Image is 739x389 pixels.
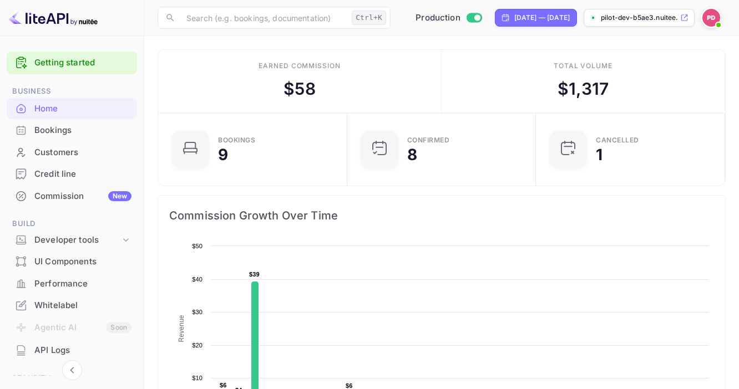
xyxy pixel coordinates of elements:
div: CANCELLED [596,137,639,144]
div: Switch to Sandbox mode [411,12,486,24]
div: Performance [7,273,137,295]
div: 1 [596,147,603,162]
div: 8 [407,147,417,162]
span: Business [7,85,137,98]
div: API Logs [34,344,131,357]
div: Bookings [34,124,131,137]
div: Getting started [7,52,137,74]
img: LiteAPI logo [9,9,98,27]
div: 9 [218,147,228,162]
div: UI Components [34,255,131,268]
div: Customers [7,142,137,163]
p: pilot-dev-b5ae3.nuitee... [601,13,678,23]
div: Developer tools [34,234,120,247]
div: Credit line [7,163,137,185]
span: Security [7,372,137,385]
a: Home [7,98,137,119]
div: [DATE] — [DATE] [514,13,570,23]
div: Bookings [218,137,255,144]
div: Customers [34,146,131,159]
a: Bookings [7,120,137,140]
text: $6 [346,382,353,389]
div: $ 58 [284,76,315,101]
a: Performance [7,273,137,294]
div: CommissionNew [7,186,137,207]
div: UI Components [7,251,137,273]
a: API Logs [7,340,137,360]
div: Developer tools [7,231,137,250]
div: Performance [34,278,131,290]
span: Commission Growth Over Time [169,207,714,224]
div: Whitelabel [7,295,137,316]
button: Collapse navigation [62,360,82,380]
div: Home [34,103,131,115]
div: Total volume [554,61,613,71]
div: Ctrl+K [352,11,386,25]
a: CommissionNew [7,186,137,206]
div: Bookings [7,120,137,141]
a: UI Components [7,251,137,272]
input: Search (e.g. bookings, documentation) [180,7,347,29]
div: New [108,191,131,201]
div: Commission [34,190,131,203]
img: Pilot Dev [702,9,720,27]
a: Customers [7,142,137,162]
div: $ 1,317 [558,76,609,101]
text: $30 [192,309,203,315]
span: Production [416,12,460,24]
a: Whitelabel [7,295,137,315]
div: Whitelabel [34,299,131,312]
text: $20 [192,342,203,349]
text: $40 [192,276,203,283]
div: Earned commission [259,61,341,71]
text: $6 [220,382,227,388]
div: Home [7,98,137,120]
a: Credit line [7,163,137,184]
span: Build [7,218,137,230]
div: API Logs [7,340,137,361]
div: Credit line [34,168,131,181]
text: $10 [192,375,203,381]
a: Getting started [34,57,131,69]
text: $50 [192,243,203,249]
text: Revenue [178,315,185,342]
div: Confirmed [407,137,450,144]
text: $39 [249,271,260,278]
